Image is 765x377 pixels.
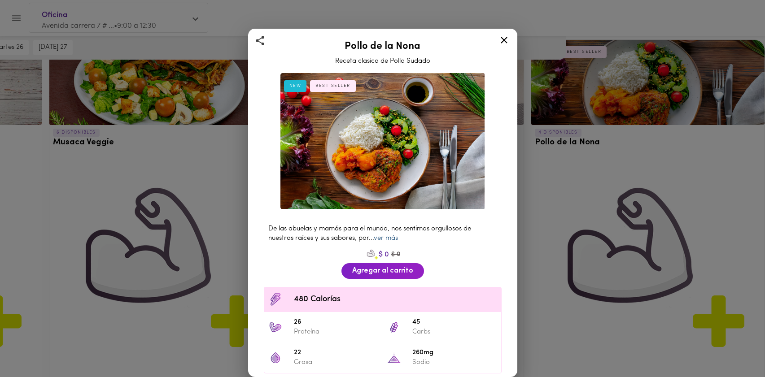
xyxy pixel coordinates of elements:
p: Grasa [294,358,378,367]
div: BEST SELLER [310,80,356,92]
span: De las abuelas y mamás para el mundo, nos sentimos orgullosos de nuestras raíces y sus sabores, p... [268,225,471,242]
span: Receta clasica de Pollo Sudado [335,58,430,65]
span: $ 0 [391,251,400,258]
span: 26 [294,317,378,328]
span: 22 [294,348,378,358]
h2: Pollo de la Nona [259,41,506,52]
span: 480 Calorías [294,294,497,306]
img: 3c9730_d571e2bb10fd466bb8d4b1f1dc8ae5fc~mv2.png [365,248,379,261]
img: 45 Carbs [387,321,401,334]
img: Pollo de la Nona [280,73,485,209]
button: Agregar al carrito [341,263,424,279]
p: Sodio [412,358,497,367]
a: ver más [374,235,398,242]
iframe: Messagebird Livechat Widget [713,325,756,368]
p: Proteína [294,327,378,337]
span: 260mg [412,348,497,358]
img: Contenido calórico [269,293,282,306]
img: 22 Grasa [269,351,282,364]
span: Agregar al carrito [352,267,413,275]
span: 45 [412,317,497,328]
div: NEW [284,80,307,92]
p: Carbs [412,327,497,337]
div: $ 0 [259,248,506,261]
img: 260mg Sodio [387,351,401,364]
img: 26 Proteína [269,321,282,334]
